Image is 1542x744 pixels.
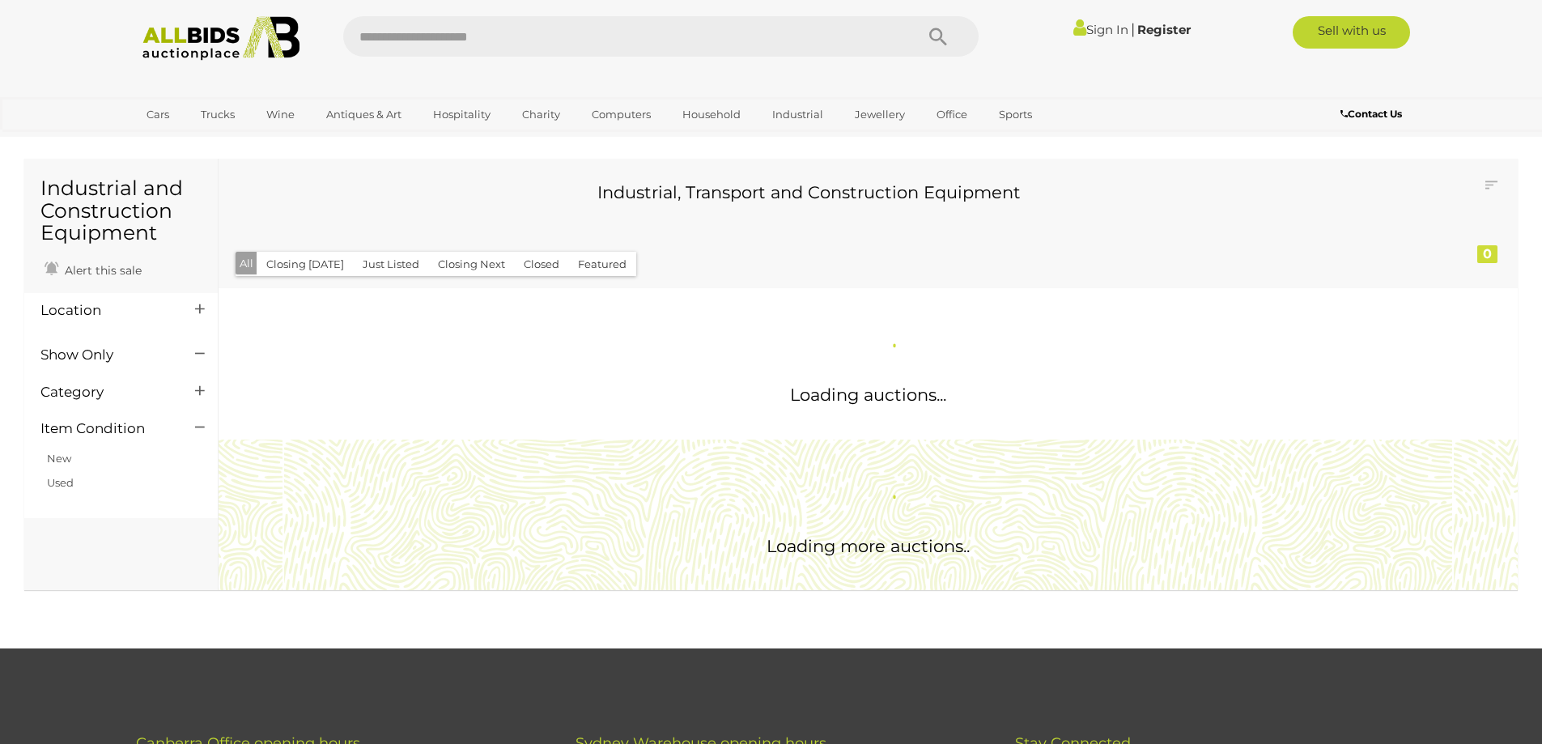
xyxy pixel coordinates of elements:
[190,101,245,128] a: Trucks
[236,252,257,275] button: All
[898,16,979,57] button: Search
[40,303,171,318] h4: Location
[136,101,180,128] a: Cars
[40,257,146,281] a: Alert this sale
[40,347,171,363] h4: Show Only
[353,252,429,277] button: Just Listed
[47,476,74,489] a: Used
[844,101,915,128] a: Jewellery
[61,263,142,278] span: Alert this sale
[672,101,751,128] a: Household
[1131,20,1135,38] span: |
[256,101,305,128] a: Wine
[1293,16,1410,49] a: Sell with us
[926,101,978,128] a: Office
[988,101,1043,128] a: Sports
[423,101,501,128] a: Hospitality
[790,385,946,405] span: Loading auctions...
[40,177,202,244] h1: Industrial and Construction Equipment
[257,252,354,277] button: Closing [DATE]
[1477,245,1497,263] div: 0
[762,101,834,128] a: Industrial
[568,252,636,277] button: Featured
[767,536,970,556] span: Loading more auctions..
[47,452,71,465] a: New
[134,16,309,61] img: Allbids.com.au
[1073,22,1128,37] a: Sign In
[1137,22,1191,37] a: Register
[428,252,515,277] button: Closing Next
[581,101,661,128] a: Computers
[512,101,571,128] a: Charity
[1340,108,1402,120] b: Contact Us
[40,385,171,400] h4: Category
[40,421,171,436] h4: Item Condition
[1340,105,1406,123] a: Contact Us
[247,183,1371,202] h3: Industrial, Transport and Construction Equipment
[316,101,412,128] a: Antiques & Art
[514,252,569,277] button: Closed
[136,128,272,155] a: [GEOGRAPHIC_DATA]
